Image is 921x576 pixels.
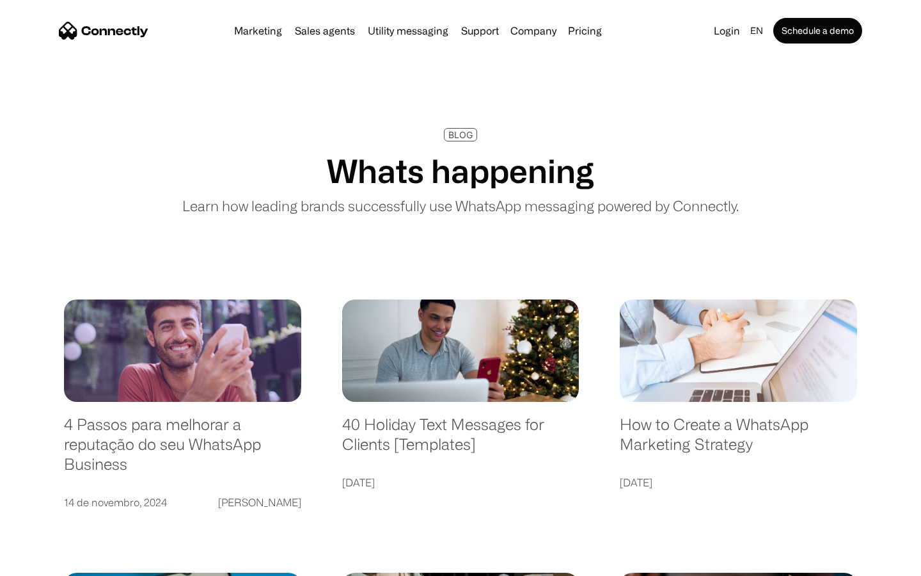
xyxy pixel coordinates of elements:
div: 14 de novembro, 2024 [64,493,167,511]
p: Learn how leading brands successfully use WhatsApp messaging powered by Connectly. [182,195,739,216]
a: Marketing [229,26,287,36]
a: Schedule a demo [773,18,862,44]
div: en [750,22,763,40]
ul: Language list [26,554,77,572]
div: [DATE] [342,474,375,492]
div: BLOG [448,130,473,140]
div: [PERSON_NAME] [218,493,301,511]
a: Login [709,22,745,40]
aside: Language selected: English [13,554,77,572]
a: 4 Passos para melhorar a reputação do seu WhatsApp Business [64,415,301,486]
div: Company [510,22,556,40]
a: 40 Holiday Text Messages for Clients [Templates] [342,415,579,467]
a: Support [456,26,504,36]
div: [DATE] [620,474,652,492]
a: How to Create a WhatsApp Marketing Strategy [620,415,857,467]
a: Utility messaging [363,26,453,36]
a: Sales agents [290,26,360,36]
a: Pricing [563,26,607,36]
h1: Whats happening [327,152,594,190]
